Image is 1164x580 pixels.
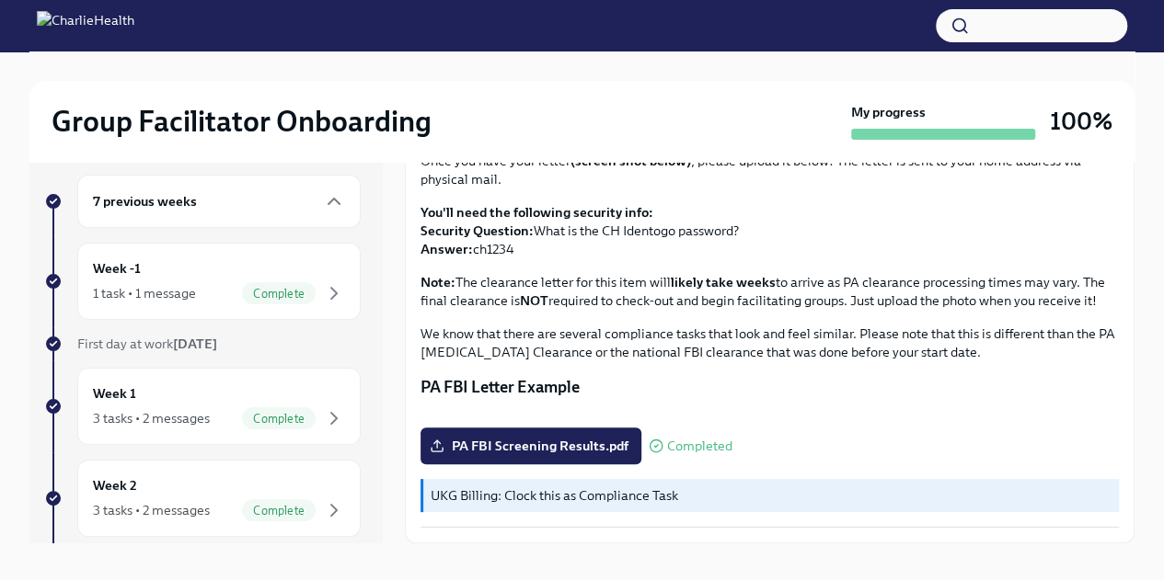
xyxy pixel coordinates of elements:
[421,204,653,221] strong: You'll need the following security info:
[671,274,776,290] strong: likely take weeks
[93,191,197,211] h6: 7 previous weeks
[421,274,455,290] strong: Note:
[667,439,732,453] span: Completed
[421,324,1119,361] p: We know that there are several compliance tasks that look and feel similar. Please note that this...
[242,287,316,301] span: Complete
[44,460,361,537] a: Week 23 tasks • 2 messagesComplete
[52,103,432,140] h2: Group Facilitator Onboarding
[173,335,217,352] strong: [DATE]
[93,383,136,404] h6: Week 1
[421,241,473,257] strong: Answer:
[77,335,217,352] span: First day at work
[242,412,316,426] span: Complete
[37,11,134,40] img: CharlieHealth
[242,504,316,517] span: Complete
[93,284,196,302] div: 1 task • 1 message
[421,273,1119,310] p: The clearance letter for this item will to arrive as PA clearance processing times may vary. The ...
[520,292,548,309] strong: NOT
[1050,105,1112,138] h3: 100%
[851,103,926,121] strong: My progress
[77,175,361,228] div: 7 previous weeks
[93,501,210,519] div: 3 tasks • 2 messages
[44,368,361,445] a: Week 13 tasks • 2 messagesComplete
[421,222,534,239] strong: Security Question:
[93,258,141,279] h6: Week -1
[44,243,361,320] a: Week -11 task • 1 messageComplete
[421,427,641,464] label: PA FBI Screening Results.pdf
[431,486,1112,505] p: UKG Billing: Clock this as Compliance Task
[421,152,1119,188] p: Once you have your letter , please upload it below! The letter is sent to your home address via p...
[421,376,1119,398] p: PA FBI Letter Example
[433,437,628,455] span: PA FBI Screening Results.pdf
[93,409,210,427] div: 3 tasks • 2 messages
[421,203,1119,258] p: What is the CH Identogo password? ch1234
[44,335,361,353] a: First day at work[DATE]
[93,475,137,495] h6: Week 2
